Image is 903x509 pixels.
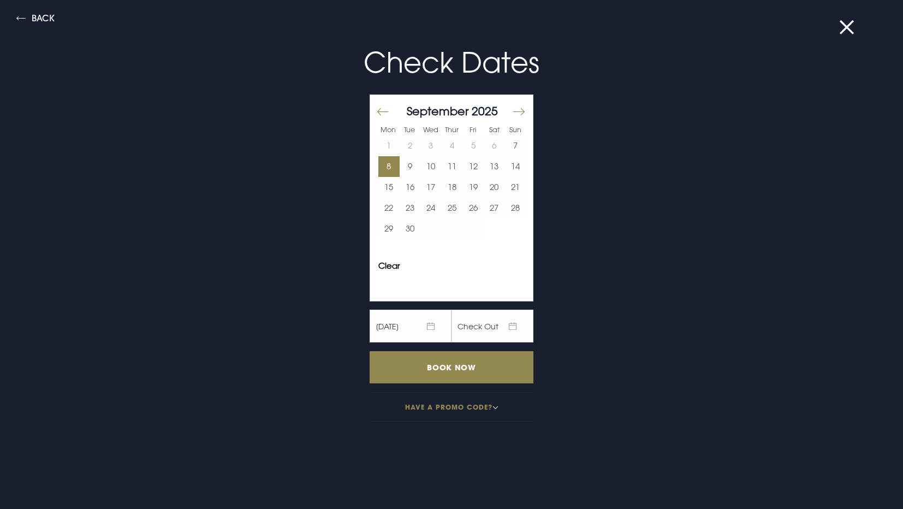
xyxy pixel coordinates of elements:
[504,135,526,156] button: 7
[504,156,526,177] button: 14
[504,135,526,156] td: Choose Sunday, September 7, 2025 as your end date.
[400,156,421,177] td: Choose Tuesday, September 9, 2025 as your end date.
[370,310,451,342] span: [DATE]
[420,198,442,218] button: 24
[400,218,421,239] td: Choose Tuesday, September 30, 2025 as your end date.
[462,177,484,198] button: 19
[442,177,463,198] button: 18
[377,100,390,123] button: Move backward to switch to the previous month.
[442,198,463,218] td: Choose Thursday, September 25, 2025 as your end date.
[378,218,400,239] button: 29
[484,198,505,218] td: Choose Saturday, September 27, 2025 as your end date.
[484,156,505,177] button: 13
[400,177,421,198] td: Choose Tuesday, September 16, 2025 as your end date.
[462,198,484,218] button: 26
[378,198,400,218] td: Choose Monday, September 22, 2025 as your end date.
[462,156,484,177] button: 12
[420,177,442,198] button: 17
[400,177,421,198] button: 16
[192,42,711,84] p: Check Dates
[400,198,421,218] td: Choose Tuesday, September 23, 2025 as your end date.
[442,177,463,198] td: Choose Thursday, September 18, 2025 as your end date.
[451,310,533,342] span: Check Out
[472,104,498,118] span: 2025
[420,177,442,198] td: Choose Wednesday, September 17, 2025 as your end date.
[484,177,505,198] button: 20
[462,177,484,198] td: Choose Friday, September 19, 2025 as your end date.
[442,156,463,177] td: Choose Thursday, September 11, 2025 as your end date.
[504,177,526,198] td: Choose Sunday, September 21, 2025 as your end date.
[400,218,421,239] button: 30
[378,262,400,270] button: Clear
[484,177,505,198] td: Choose Saturday, September 20, 2025 as your end date.
[407,104,468,118] span: September
[484,156,505,177] td: Choose Saturday, September 13, 2025 as your end date.
[512,100,525,123] button: Move forward to switch to the next month.
[420,156,442,177] td: Choose Wednesday, September 10, 2025 as your end date.
[504,156,526,177] td: Choose Sunday, September 14, 2025 as your end date.
[420,198,442,218] td: Choose Wednesday, September 24, 2025 as your end date.
[462,198,484,218] td: Choose Friday, September 26, 2025 as your end date.
[370,392,533,422] button: Have a promo code?
[442,198,463,218] button: 25
[400,156,421,177] button: 9
[378,198,400,218] button: 22
[378,156,400,177] button: 8
[378,156,400,177] td: Selected. Monday, September 8, 2025
[400,198,421,218] button: 23
[420,156,442,177] button: 10
[378,177,400,198] td: Choose Monday, September 15, 2025 as your end date.
[16,14,55,26] button: Back
[370,351,533,383] input: Book Now
[484,198,505,218] button: 27
[442,156,463,177] button: 11
[504,177,526,198] button: 21
[378,218,400,239] td: Choose Monday, September 29, 2025 as your end date.
[378,177,400,198] button: 15
[462,156,484,177] td: Choose Friday, September 12, 2025 as your end date.
[504,198,526,218] td: Choose Sunday, September 28, 2025 as your end date.
[504,198,526,218] button: 28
